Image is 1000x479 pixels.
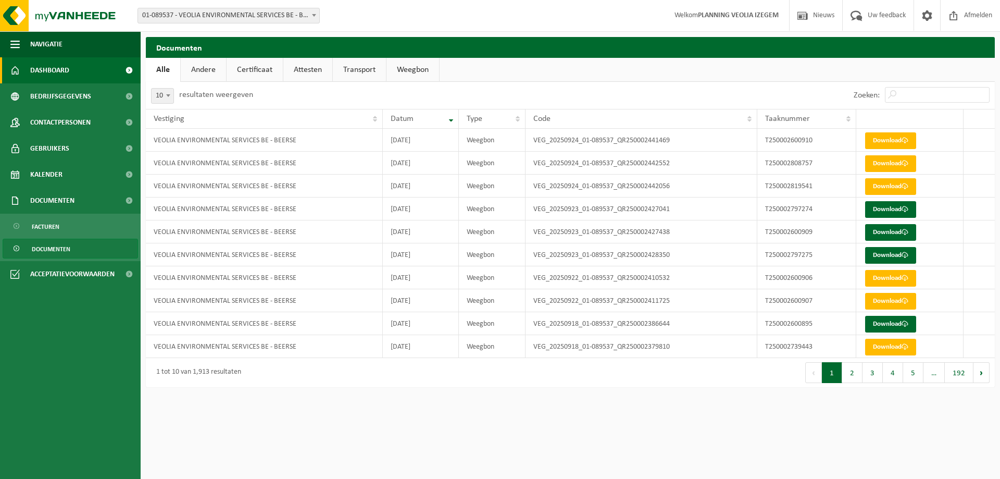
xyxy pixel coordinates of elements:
td: [DATE] [383,266,458,289]
td: [DATE] [383,175,458,198]
td: T250002600907 [757,289,856,312]
span: Datum [391,115,414,123]
a: Alle [146,58,180,82]
td: VEOLIA ENVIRONMENTAL SERVICES BE - BEERSE [146,289,383,312]
button: 1 [822,362,842,383]
a: Download [865,316,916,333]
td: Weegbon [459,312,526,335]
td: Weegbon [459,266,526,289]
td: Weegbon [459,243,526,266]
button: 5 [903,362,923,383]
a: Download [865,247,916,264]
td: VEOLIA ENVIRONMENTAL SERVICES BE - BEERSE [146,175,383,198]
a: Download [865,155,916,172]
td: T250002600906 [757,266,856,289]
td: [DATE] [383,198,458,220]
td: Weegbon [459,152,526,175]
td: [DATE] [383,152,458,175]
td: VEG_20250923_01-089537_QR250002427438 [526,220,757,243]
td: T250002739443 [757,335,856,358]
td: VEOLIA ENVIRONMENTAL SERVICES BE - BEERSE [146,152,383,175]
td: [DATE] [383,312,458,335]
td: VEOLIA ENVIRONMENTAL SERVICES BE - BEERSE [146,129,383,152]
a: Download [865,270,916,287]
td: Weegbon [459,129,526,152]
span: 10 [152,89,173,103]
td: VEG_20250924_01-089537_QR250002442056 [526,175,757,198]
button: Next [973,362,990,383]
label: resultaten weergeven [179,91,253,99]
span: Taaknummer [765,115,810,123]
a: Certificaat [227,58,283,82]
button: 3 [863,362,883,383]
button: 2 [842,362,863,383]
a: Download [865,339,916,355]
td: VEG_20250918_01-089537_QR250002379810 [526,335,757,358]
span: Vestiging [154,115,184,123]
td: VEG_20250923_01-089537_QR250002428350 [526,243,757,266]
span: Navigatie [30,31,63,57]
td: VEOLIA ENVIRONMENTAL SERVICES BE - BEERSE [146,335,383,358]
span: Documenten [32,239,70,259]
span: Facturen [32,217,59,237]
td: Weegbon [459,289,526,312]
td: Weegbon [459,198,526,220]
td: T250002600909 [757,220,856,243]
a: Download [865,224,916,241]
a: Download [865,293,916,310]
span: Documenten [30,188,74,214]
td: VEG_20250924_01-089537_QR250002441469 [526,129,757,152]
a: Documenten [3,239,138,259]
a: Transport [333,58,386,82]
span: 01-089537 - VEOLIA ENVIRONMENTAL SERVICES BE - BEERSE [137,8,320,23]
span: Contactpersonen [30,109,91,136]
span: … [923,362,945,383]
td: [DATE] [383,220,458,243]
td: T250002819541 [757,175,856,198]
td: VEG_20250923_01-089537_QR250002427041 [526,198,757,220]
td: Weegbon [459,175,526,198]
span: Acceptatievoorwaarden [30,261,115,287]
button: 4 [883,362,903,383]
h2: Documenten [146,37,995,57]
td: Weegbon [459,335,526,358]
td: VEG_20250922_01-089537_QR250002410532 [526,266,757,289]
td: VEOLIA ENVIRONMENTAL SERVICES BE - BEERSE [146,243,383,266]
a: Facturen [3,216,138,236]
span: Gebruikers [30,136,69,162]
label: Zoeken: [854,91,880,100]
td: VEG_20250918_01-089537_QR250002386644 [526,312,757,335]
span: Type [467,115,482,123]
td: VEG_20250922_01-089537_QR250002411725 [526,289,757,312]
span: 01-089537 - VEOLIA ENVIRONMENTAL SERVICES BE - BEERSE [138,8,319,23]
button: Previous [805,362,822,383]
span: Dashboard [30,57,69,83]
span: Bedrijfsgegevens [30,83,91,109]
td: T250002797274 [757,198,856,220]
td: T250002797275 [757,243,856,266]
div: 1 tot 10 van 1,913 resultaten [151,363,241,382]
a: Download [865,132,916,149]
span: Code [533,115,551,123]
td: [DATE] [383,289,458,312]
td: T250002600910 [757,129,856,152]
td: T250002600895 [757,312,856,335]
td: [DATE] [383,335,458,358]
td: [DATE] [383,243,458,266]
td: VEOLIA ENVIRONMENTAL SERVICES BE - BEERSE [146,198,383,220]
button: 192 [945,362,973,383]
td: Weegbon [459,220,526,243]
a: Weegbon [386,58,439,82]
span: 10 [151,88,174,104]
strong: PLANNING VEOLIA IZEGEM [698,11,779,19]
td: VEOLIA ENVIRONMENTAL SERVICES BE - BEERSE [146,312,383,335]
a: Download [865,201,916,218]
td: [DATE] [383,129,458,152]
td: VEOLIA ENVIRONMENTAL SERVICES BE - BEERSE [146,266,383,289]
a: Attesten [283,58,332,82]
td: VEOLIA ENVIRONMENTAL SERVICES BE - BEERSE [146,220,383,243]
span: Kalender [30,162,63,188]
td: T250002808757 [757,152,856,175]
td: VEG_20250924_01-089537_QR250002442552 [526,152,757,175]
a: Download [865,178,916,195]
